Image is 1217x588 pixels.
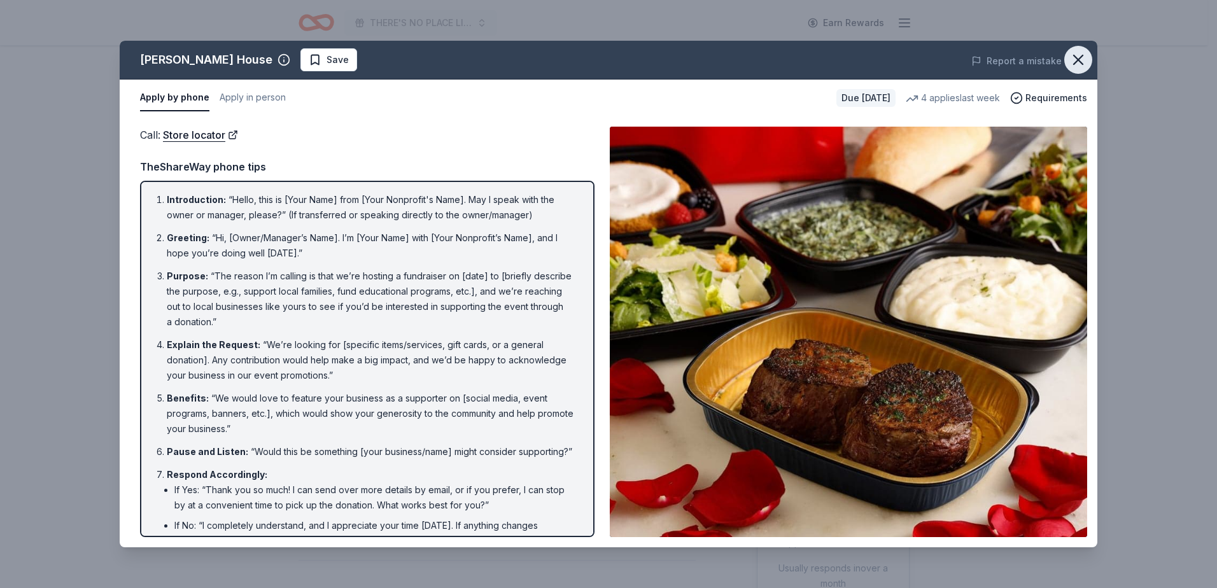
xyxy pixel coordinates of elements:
li: “We’re looking for [specific items/services, gift cards, or a general donation]. Any contribution... [167,337,575,383]
button: Requirements [1010,90,1087,106]
div: Call : [140,127,594,143]
div: [PERSON_NAME] House [140,50,272,70]
li: “Hello, this is [Your Name] from [Your Nonprofit's Name]. May I speak with the owner or manager, ... [167,192,575,223]
span: Explain the Request : [167,339,260,350]
span: Pause and Listen : [167,446,248,457]
div: 4 applies last week [906,90,1000,106]
span: Benefits : [167,393,209,403]
button: Report a mistake [971,53,1062,69]
button: Apply in person [220,85,286,111]
li: “Hi, [Owner/Manager’s Name]. I’m [Your Name] with [Your Nonprofit’s Name], and I hope you’re doin... [167,230,575,261]
button: Save [300,48,357,71]
li: “The reason I’m calling is that we’re hosting a fundraiser on [date] to [briefly describe the pur... [167,269,575,330]
span: Save [327,52,349,67]
li: “Would this be something [your business/name] might consider supporting?” [167,444,575,459]
span: Respond Accordingly : [167,469,267,480]
button: Apply by phone [140,85,209,111]
span: Requirements [1025,90,1087,106]
span: Purpose : [167,270,208,281]
img: Image for Ruth's Chris Steak House [610,127,1087,537]
li: If Yes: “Thank you so much! I can send over more details by email, or if you prefer, I can stop b... [174,482,575,513]
span: Introduction : [167,194,226,205]
div: Due [DATE] [836,89,896,107]
span: Greeting : [167,232,209,243]
li: “We would love to feature your business as a supporter on [social media, event programs, banners,... [167,391,575,437]
a: Store locator [163,127,238,143]
div: TheShareWay phone tips [140,158,594,175]
li: If No: “I completely understand, and I appreciate your time [DATE]. If anything changes or if you... [174,518,575,564]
